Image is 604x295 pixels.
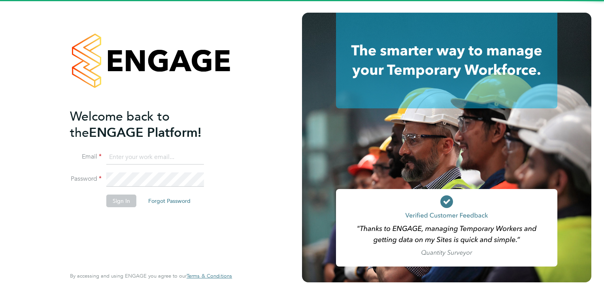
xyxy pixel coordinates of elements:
span: Terms & Conditions [187,272,232,279]
button: Forgot Password [142,195,197,207]
span: By accessing and using ENGAGE you agree to our [70,272,232,279]
span: Welcome back to the [70,109,170,140]
h2: ENGAGE Platform! [70,108,224,141]
button: Sign In [106,195,136,207]
a: Terms & Conditions [187,273,232,279]
label: Password [70,175,102,183]
label: Email [70,153,102,161]
input: Enter your work email... [106,150,204,165]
